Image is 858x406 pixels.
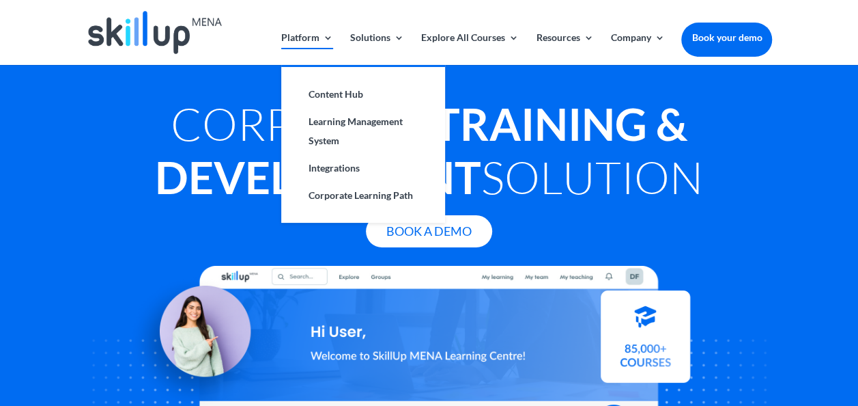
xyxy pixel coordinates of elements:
[295,154,431,182] a: Integrations
[536,33,593,65] a: Resources
[88,11,222,54] img: Skillup Mena
[155,97,687,204] strong: Training & Development
[295,182,431,209] a: Corporate Learning Path
[601,297,690,390] img: Courses library - SkillUp MENA
[295,81,431,108] a: Content Hub
[610,33,664,65] a: Company
[295,108,431,154] a: Learning Management System
[350,33,404,65] a: Solutions
[790,340,858,406] iframe: Chat Widget
[281,33,333,65] a: Platform
[366,215,492,247] a: Book A Demo
[421,33,519,65] a: Explore All Courses
[681,23,772,53] a: Book your demo
[86,97,773,211] h1: Corporate Solution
